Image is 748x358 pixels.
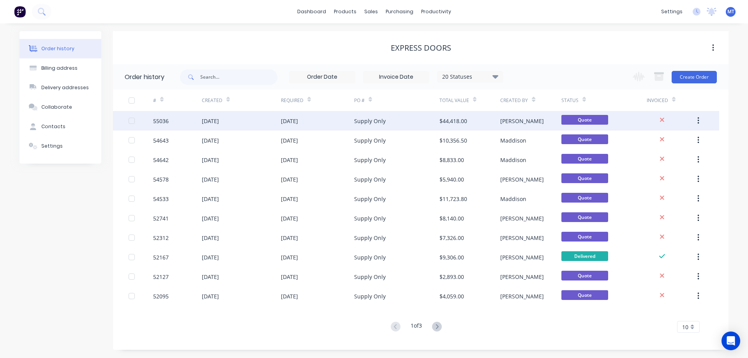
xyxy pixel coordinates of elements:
span: Quote [561,290,608,300]
input: Order Date [289,71,355,83]
div: Total Value [439,90,500,111]
button: Order history [19,39,101,58]
div: 54643 [153,136,169,145]
span: Quote [561,173,608,183]
div: [PERSON_NAME] [500,273,544,281]
div: Created [202,90,281,111]
div: 52095 [153,292,169,300]
div: [DATE] [202,175,219,183]
div: Status [561,97,579,104]
div: [DATE] [202,292,219,300]
div: Created [202,97,222,104]
div: Supply Only [354,195,386,203]
button: Collaborate [19,97,101,117]
div: [DATE] [202,117,219,125]
div: 52167 [153,253,169,261]
button: Billing address [19,58,101,78]
div: products [330,6,360,18]
div: Express Doors [391,43,451,53]
div: [PERSON_NAME] [500,214,544,222]
div: Required [281,97,303,104]
button: Create Order [672,71,717,83]
div: 54642 [153,156,169,164]
div: [DATE] [202,136,219,145]
div: Maddison [500,156,526,164]
div: [PERSON_NAME] [500,117,544,125]
div: 55036 [153,117,169,125]
div: [DATE] [281,156,298,164]
div: [DATE] [202,253,219,261]
div: [PERSON_NAME] [500,234,544,242]
div: Settings [41,143,63,150]
div: [PERSON_NAME] [500,175,544,183]
div: Supply Only [354,117,386,125]
div: Created By [500,97,528,104]
input: Search... [200,69,277,85]
div: Contacts [41,123,65,130]
div: [DATE] [202,234,219,242]
div: settings [657,6,686,18]
div: 52312 [153,234,169,242]
div: Supply Only [354,234,386,242]
button: Settings [19,136,101,156]
div: Order history [41,45,74,52]
div: [DATE] [281,117,298,125]
div: PO # [354,97,365,104]
div: $11,723.80 [439,195,467,203]
span: Quote [561,154,608,164]
div: [DATE] [202,214,219,222]
div: [PERSON_NAME] [500,253,544,261]
div: Supply Only [354,175,386,183]
div: [DATE] [281,253,298,261]
button: Delivery addresses [19,78,101,97]
div: [DATE] [281,136,298,145]
span: Quote [561,232,608,242]
div: $8,833.00 [439,156,464,164]
div: $2,893.00 [439,273,464,281]
div: Invoiced [647,90,695,111]
span: Quote [561,115,608,125]
div: Status [561,90,647,111]
div: $8,140.00 [439,214,464,222]
div: Supply Only [354,253,386,261]
div: 54578 [153,175,169,183]
div: purchasing [382,6,417,18]
span: Quote [561,134,608,144]
div: Invoiced [647,97,668,104]
div: [DATE] [281,234,298,242]
div: [DATE] [281,273,298,281]
div: [DATE] [281,195,298,203]
span: Quote [561,193,608,203]
div: Supply Only [354,156,386,164]
div: Delivery addresses [41,84,89,91]
div: Supply Only [354,214,386,222]
div: 54533 [153,195,169,203]
div: Maddison [500,136,526,145]
span: Quote [561,271,608,280]
div: $10,356.50 [439,136,467,145]
div: # [153,90,202,111]
div: $7,326.00 [439,234,464,242]
span: Quote [561,212,608,222]
button: Contacts [19,117,101,136]
div: Collaborate [41,104,72,111]
div: 1 of 3 [411,321,422,333]
span: 10 [682,323,688,331]
div: [DATE] [281,175,298,183]
span: MT [727,8,734,15]
div: [DATE] [202,273,219,281]
div: # [153,97,156,104]
div: [DATE] [202,195,219,203]
div: [DATE] [202,156,219,164]
div: Total Value [439,97,469,104]
div: Supply Only [354,273,386,281]
div: Created By [500,90,561,111]
div: [DATE] [281,214,298,222]
div: 52741 [153,214,169,222]
div: productivity [417,6,455,18]
input: Invoice Date [363,71,429,83]
div: $9,306.00 [439,253,464,261]
div: Open Intercom Messenger [722,332,740,350]
div: Required [281,90,354,111]
img: Factory [14,6,26,18]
